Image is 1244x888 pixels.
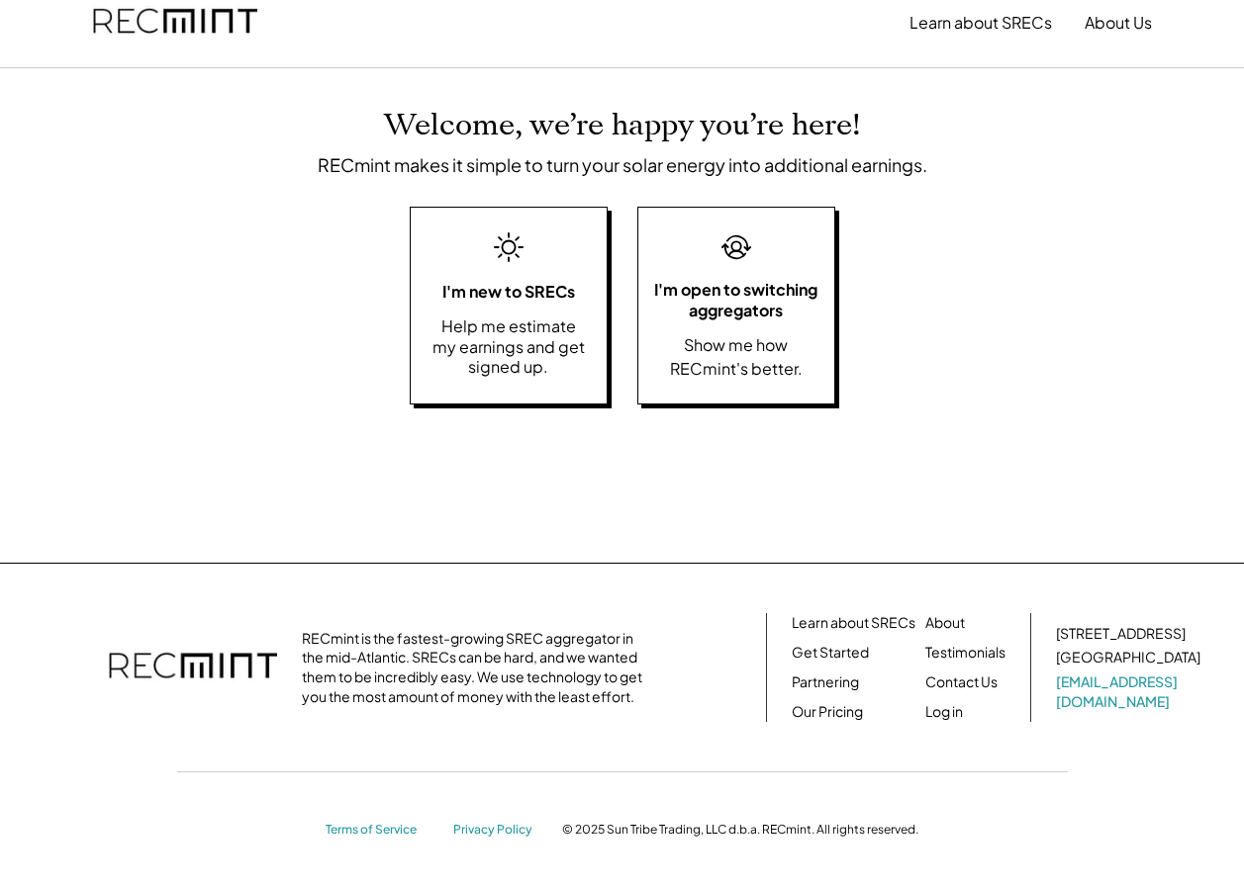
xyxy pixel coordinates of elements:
[453,822,542,839] a: Privacy Policy
[925,672,998,692] a: Contact Us
[1056,672,1204,711] a: [EMAIL_ADDRESS][DOMAIN_NAME]
[442,280,575,304] div: I'm new to SRECs
[326,822,434,839] a: Terms of Service
[1085,3,1152,43] button: About Us
[562,822,918,838] div: © 2025 Sun Tribe Trading, LLC d.b.a. RECmint. All rights reserved.
[318,153,927,176] div: RECmint makes it simple to turn your solar energy into additional earnings.
[648,280,824,321] div: I'm open to switching aggregators
[1056,648,1200,667] div: [GEOGRAPHIC_DATA]
[909,3,1052,43] button: Learn about SRECs
[925,643,1005,663] a: Testimonials
[792,672,859,692] a: Partnering
[1056,624,1186,644] div: [STREET_ADDRESS]
[925,613,965,633] a: About
[431,316,587,378] div: Help me estimate my earnings and get signed up.
[648,333,824,381] div: Show me how RECmint's better.
[925,702,963,722] a: Log in
[792,643,869,663] a: Get Started
[302,629,653,706] div: RECmint is the fastest-growing SREC aggregator in the mid-Atlantic. SRECs can be hard, and we wan...
[792,613,915,633] a: Learn about SRECs
[792,702,863,722] a: Our Pricing
[109,633,277,702] img: recmint-logotype%403x.png
[384,108,861,143] div: Welcome, we’re happy you’re here!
